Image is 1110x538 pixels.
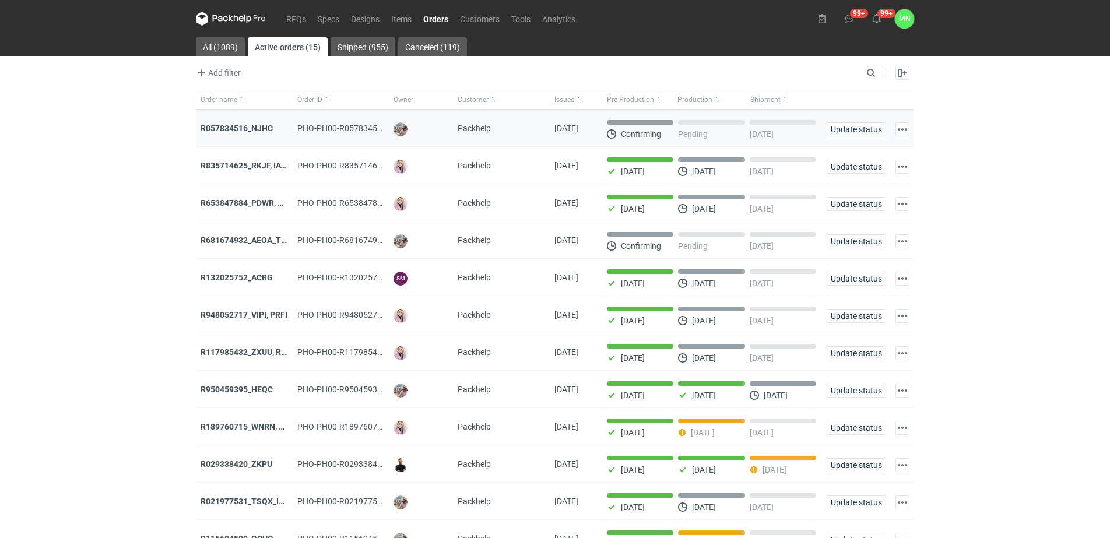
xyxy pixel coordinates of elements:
p: [DATE] [621,204,645,213]
span: Update status [831,163,881,171]
button: Actions [895,160,909,174]
p: [DATE] [621,391,645,400]
button: Update status [826,122,886,136]
span: Update status [831,200,881,208]
button: Actions [895,197,909,211]
a: R950459395_HEQC [201,385,273,394]
p: [DATE] [692,279,716,288]
a: R189760715_WNRN, CWNS [201,422,302,431]
span: 04/09/2025 [554,385,578,394]
span: Packhelp [458,235,491,245]
button: Update status [826,160,886,174]
p: Pending [678,241,708,251]
span: Issued [554,95,575,104]
button: Shipment [748,90,821,109]
span: Update status [831,312,881,320]
a: Active orders (15) [248,37,328,56]
button: Order name [196,90,293,109]
button: Update status [826,272,886,286]
span: Packhelp [458,347,491,357]
p: [DATE] [621,465,645,474]
a: Canceled (119) [398,37,467,56]
span: Update status [831,498,881,507]
a: Orders [417,12,454,26]
input: Search [864,66,901,80]
span: Order ID [297,95,322,104]
p: [DATE] [621,279,645,288]
span: Update status [831,424,881,432]
p: [DATE] [750,204,774,213]
span: Update status [831,237,881,245]
span: 03/09/2025 [554,422,578,431]
p: [DATE] [692,204,716,213]
span: Production [677,95,712,104]
span: PHO-PH00-R950459395_HEQC [297,385,412,394]
span: Update status [831,461,881,469]
a: R029338420_ZKPU [201,459,272,469]
p: [DATE] [750,428,774,437]
button: Add filter [194,66,241,80]
span: PHO-PH00-R681674932_AEOA_TIXI_KKTL [297,235,452,245]
p: [DATE] [750,241,774,251]
strong: R835714625_RKJF, IAVU, SFPF, TXLA [201,161,337,170]
p: [DATE] [750,129,774,139]
span: 15/09/2025 [554,161,578,170]
button: Update status [826,384,886,398]
span: Order name [201,95,237,104]
span: Packhelp [458,385,491,394]
a: All (1089) [196,37,245,56]
button: Actions [895,384,909,398]
img: Michał Palasek [394,495,408,509]
button: Actions [895,346,909,360]
a: R021977531_TSQX_IDUW [201,497,296,506]
button: Pre-Production [602,90,675,109]
a: Shipped (955) [331,37,395,56]
button: Actions [895,495,909,509]
span: Packhelp [458,273,491,282]
img: Michał Palasek [394,234,408,248]
span: Shipment [750,95,781,104]
a: R057834516_NJHC [201,124,273,133]
button: Actions [895,122,909,136]
span: 11/09/2025 [554,235,578,245]
button: Order ID [293,90,389,109]
button: Update status [826,421,886,435]
button: Update status [826,458,886,472]
p: Confirming [621,241,661,251]
span: 10/09/2025 [554,310,578,319]
a: Analytics [536,12,581,26]
button: 99+ [840,9,859,28]
span: Customer [458,95,489,104]
p: [DATE] [621,316,645,325]
a: R681674932_AEOA_TIXI_KKTL [201,235,315,245]
p: [DATE] [621,502,645,512]
span: 03/09/2025 [554,459,578,469]
button: 99+ [867,9,886,28]
button: Update status [826,346,886,360]
button: MN [895,9,914,29]
a: R132025752_ACRG [201,273,273,282]
span: 01/09/2025 [554,497,578,506]
a: Customers [454,12,505,26]
p: [DATE] [692,353,716,363]
p: [DATE] [621,167,645,176]
span: PHO-PH00-R021977531_TSQX_IDUW [297,497,434,506]
a: R653847884_PDWR, OHJS, IVNK [201,198,321,208]
div: Małgorzata Nowotna [895,9,914,29]
p: [DATE] [750,316,774,325]
button: Actions [895,309,909,323]
a: R117985432_ZXUU, RNMV, VLQR [201,347,323,357]
span: PHO-PH00-R835714625_RKJF,-IAVU,-SFPF,-TXLA [297,161,476,170]
span: Packhelp [458,124,491,133]
img: Klaudia Wiśniewska [394,421,408,435]
span: Packhelp [458,459,491,469]
a: R948052717_VIPI, PRFI [201,310,287,319]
